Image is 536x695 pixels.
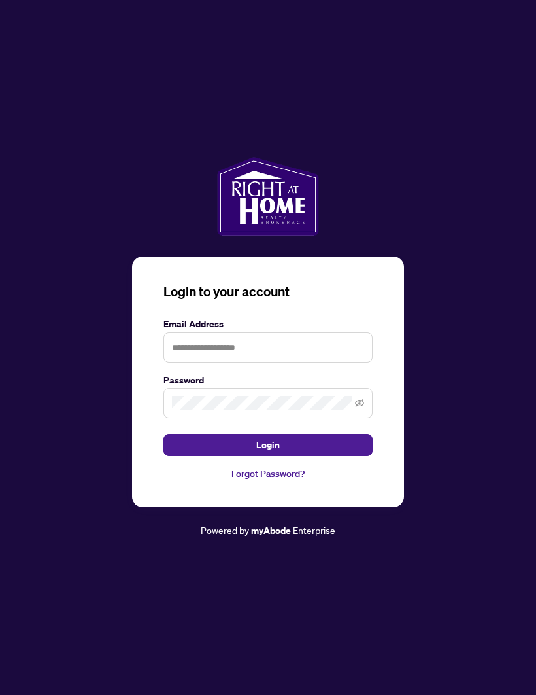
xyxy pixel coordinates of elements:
h3: Login to your account [163,283,373,301]
span: eye-invisible [355,399,364,408]
a: Forgot Password? [163,467,373,481]
span: Login [256,435,280,455]
span: Enterprise [293,524,335,536]
img: ma-logo [217,157,318,236]
label: Email Address [163,317,373,331]
label: Password [163,373,373,387]
a: myAbode [251,524,291,538]
span: Powered by [201,524,249,536]
button: Login [163,434,373,456]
